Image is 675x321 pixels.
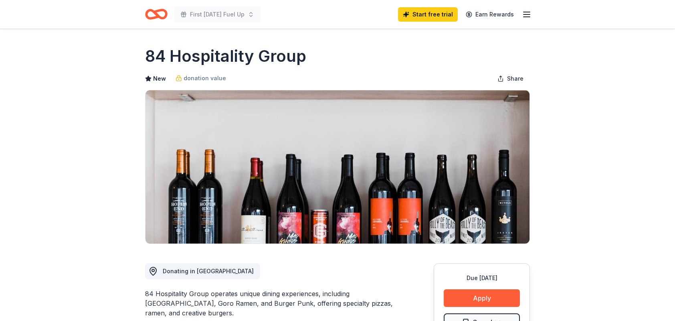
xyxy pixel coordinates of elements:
[145,5,168,24] a: Home
[174,6,261,22] button: First [DATE] Fuel Up
[153,74,166,83] span: New
[491,71,530,87] button: Share
[145,45,306,67] h1: 84 Hospitality Group
[184,73,226,83] span: donation value
[461,7,519,22] a: Earn Rewards
[176,73,226,83] a: donation value
[507,74,523,83] span: Share
[163,268,254,274] span: Donating in [GEOGRAPHIC_DATA]
[444,273,520,283] div: Due [DATE]
[146,90,529,244] img: Image for 84 Hospitality Group
[398,7,458,22] a: Start free trial
[444,289,520,307] button: Apply
[145,289,395,318] div: 84 Hospitality Group operates unique dining experiences, including [GEOGRAPHIC_DATA], Goro Ramen,...
[190,10,245,19] span: First [DATE] Fuel Up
